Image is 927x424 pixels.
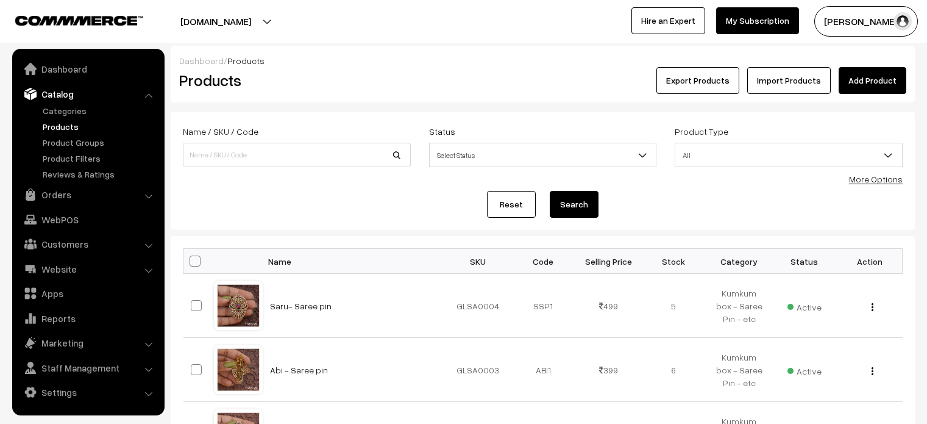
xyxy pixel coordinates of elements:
a: COMMMERCE [15,12,122,27]
td: 5 [641,274,706,338]
td: ABI1 [511,338,576,402]
span: Active [787,362,822,378]
a: Marketing [15,332,160,354]
td: GLSA0003 [446,338,511,402]
img: Menu [872,303,873,311]
button: [PERSON_NAME] C [814,6,918,37]
td: Kumkum box - Saree Pin - etc [706,338,772,402]
a: Reset [487,191,536,218]
span: All [675,145,902,166]
img: Menu [872,367,873,375]
a: Apps [15,282,160,304]
th: Code [511,249,576,274]
span: Active [787,298,822,314]
input: Name / SKU / Code [183,143,411,167]
td: SSP1 [511,274,576,338]
a: Add Product [839,67,906,94]
td: GLSA0004 [446,274,511,338]
a: Saru- Saree pin [270,301,332,311]
span: Select Status [429,143,657,167]
a: Catalog [15,83,160,105]
label: Status [429,125,455,138]
button: Export Products [656,67,739,94]
span: Products [227,56,265,66]
img: COMMMERCE [15,16,143,25]
th: Status [772,249,837,274]
th: Action [837,249,902,274]
a: Customers [15,233,160,255]
a: Product Groups [40,136,160,149]
a: Website [15,258,160,280]
span: Select Status [430,145,656,166]
a: More Options [849,174,903,184]
a: Reports [15,307,160,329]
a: Settings [15,381,160,403]
a: Hire an Expert [631,7,705,34]
a: My Subscription [716,7,799,34]
a: Categories [40,104,160,117]
a: Orders [15,184,160,206]
a: Staff Management [15,357,160,379]
td: 499 [576,274,641,338]
label: Name / SKU / Code [183,125,258,138]
a: Import Products [747,67,831,94]
a: Dashboard [15,58,160,80]
a: Products [40,120,160,133]
a: Abi - Saree pin [270,365,328,375]
th: SKU [446,249,511,274]
a: Product Filters [40,152,160,165]
a: Dashboard [179,56,224,66]
button: [DOMAIN_NAME] [138,6,294,37]
a: WebPOS [15,209,160,231]
td: 399 [576,338,641,402]
label: Product Type [675,125,728,138]
th: Name [263,249,446,274]
th: Selling Price [576,249,641,274]
div: / [179,54,906,67]
span: All [675,143,903,167]
td: 6 [641,338,706,402]
th: Category [706,249,772,274]
a: Reviews & Ratings [40,168,160,181]
button: Search [550,191,598,218]
td: Kumkum box - Saree Pin - etc [706,274,772,338]
h2: Products [179,71,410,90]
th: Stock [641,249,706,274]
img: user [893,12,912,31]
